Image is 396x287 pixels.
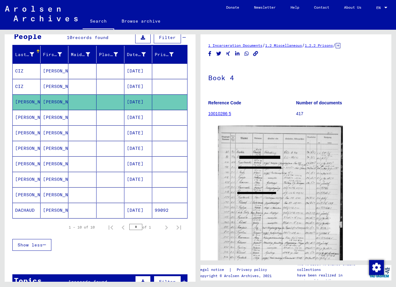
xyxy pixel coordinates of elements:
span: / [262,42,265,48]
span: / [333,42,336,48]
div: Date of Birth [127,51,146,58]
mat-cell: [PERSON_NAME] [41,187,68,202]
mat-cell: [PERSON_NAME] [13,125,41,141]
span: 1 [68,279,71,285]
span: records found [71,279,107,285]
mat-cell: [PERSON_NAME] [13,141,41,156]
mat-cell: [PERSON_NAME] [13,187,41,202]
img: Arolsen_neg.svg [5,6,78,21]
p: The Arolsen Archives online collections [297,261,368,272]
div: Place of Birth [99,51,118,58]
span: / [302,42,305,48]
mat-header-cell: Place of Birth [97,46,124,63]
span: Show less [18,242,43,248]
mat-header-cell: Last Name [13,46,41,63]
button: Share on LinkedIn [234,50,241,58]
mat-cell: [PERSON_NAME] [41,125,68,141]
button: Next page [160,221,173,233]
mat-cell: [PERSON_NAME] [13,156,41,172]
mat-cell: [PERSON_NAME] [13,94,41,110]
div: Maiden Name [71,51,90,58]
mat-cell: CIZ [13,79,41,94]
a: Legal notice [198,267,229,273]
p: 417 [296,111,384,117]
mat-cell: [DATE] [124,172,152,187]
button: Share on Facebook [207,50,213,58]
span: EN [376,6,383,10]
img: Change consent [369,260,384,275]
button: Share on WhatsApp [243,50,250,58]
span: 10 [67,35,72,40]
b: Reference Code [208,100,241,105]
mat-cell: [DATE] [124,110,152,125]
span: Filter [159,279,176,285]
button: Show less [12,239,51,251]
mat-cell: [DATE] [124,141,152,156]
div: Last Name [15,51,34,58]
mat-header-cell: Date of Birth [124,46,152,63]
p: have been realized in partnership with [297,272,368,284]
div: Prisoner # [155,50,181,59]
span: Filter [159,35,176,40]
mat-cell: [PERSON_NAME] [41,141,68,156]
div: People [14,31,42,42]
div: First Name [43,50,70,59]
mat-cell: 99092 [152,203,187,218]
mat-cell: [PERSON_NAME] [41,156,68,172]
button: Last page [173,221,185,233]
div: Maiden Name [71,50,97,59]
h1: Book 4 [208,63,384,91]
mat-cell: [PERSON_NAME] [41,79,68,94]
a: 1 Incarceration Documents [208,43,262,48]
mat-header-cell: First Name [41,46,68,63]
mat-cell: CIZ [13,63,41,79]
mat-cell: [PERSON_NAME] [13,110,41,125]
button: Filter [154,32,181,43]
a: Search [83,14,114,30]
mat-cell: [PERSON_NAME] [41,172,68,187]
a: Privacy policy [232,267,274,273]
a: 10010286 5 [208,111,231,116]
p: Copyright © Arolsen Archives, 2021 [198,273,274,279]
div: Date of Birth [127,50,153,59]
span: records found [72,35,109,40]
div: Place of Birth [99,50,126,59]
mat-header-cell: Maiden Name [68,46,96,63]
b: Number of documents [296,100,342,105]
a: 1.2.2 Prisons [305,43,333,48]
mat-cell: [PERSON_NAME] [41,63,68,79]
button: Share on Twitter [216,50,222,58]
mat-cell: [DATE] [124,79,152,94]
div: Last Name [15,50,42,59]
button: Share on Xing [225,50,231,58]
mat-cell: [DATE] [124,94,152,110]
div: Prisoner # [155,51,174,58]
button: Copy link [252,50,259,58]
div: 1 – 10 of 10 [69,224,95,230]
mat-cell: [DATE] [124,156,152,172]
mat-cell: [DATE] [124,203,152,218]
mat-cell: [PERSON_NAME] [41,110,68,125]
div: First Name [43,51,62,58]
a: 1.2 Miscellaneous [265,43,302,48]
mat-cell: [DATE] [124,125,152,141]
mat-cell: DACHAUD [13,203,41,218]
div: Topics [14,275,42,286]
button: Previous page [117,221,129,233]
div: of 1 [129,224,160,230]
mat-cell: [PERSON_NAME] [41,203,68,218]
mat-cell: [DATE] [124,63,152,79]
mat-cell: [PERSON_NAME] [13,172,41,187]
div: | [198,267,274,273]
a: Browse archive [114,14,168,28]
mat-cell: [PERSON_NAME] [41,94,68,110]
img: yv_logo.png [368,265,391,280]
button: First page [105,221,117,233]
mat-header-cell: Prisoner # [152,46,187,63]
